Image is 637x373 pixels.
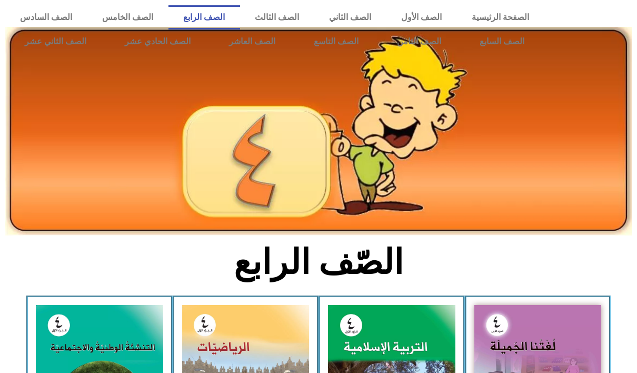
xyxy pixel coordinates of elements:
a: الصف الحادي عشر [105,30,210,54]
a: الصف الثامن [378,30,461,54]
a: الصف الثالث [240,5,314,30]
a: الصف الخامس [87,5,168,30]
a: الصفحة الرئيسية [456,5,544,30]
a: الصف الثاني [314,5,386,30]
a: الصف السابع [461,30,544,54]
a: الصف الرابع [168,5,240,30]
a: الصف الثاني عشر [5,30,105,54]
a: الصف العاشر [210,30,294,54]
h2: الصّف الرابع [145,242,493,283]
a: الصف التاسع [295,30,378,54]
a: الصف الأول [386,5,456,30]
a: الصف السادس [5,5,87,30]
